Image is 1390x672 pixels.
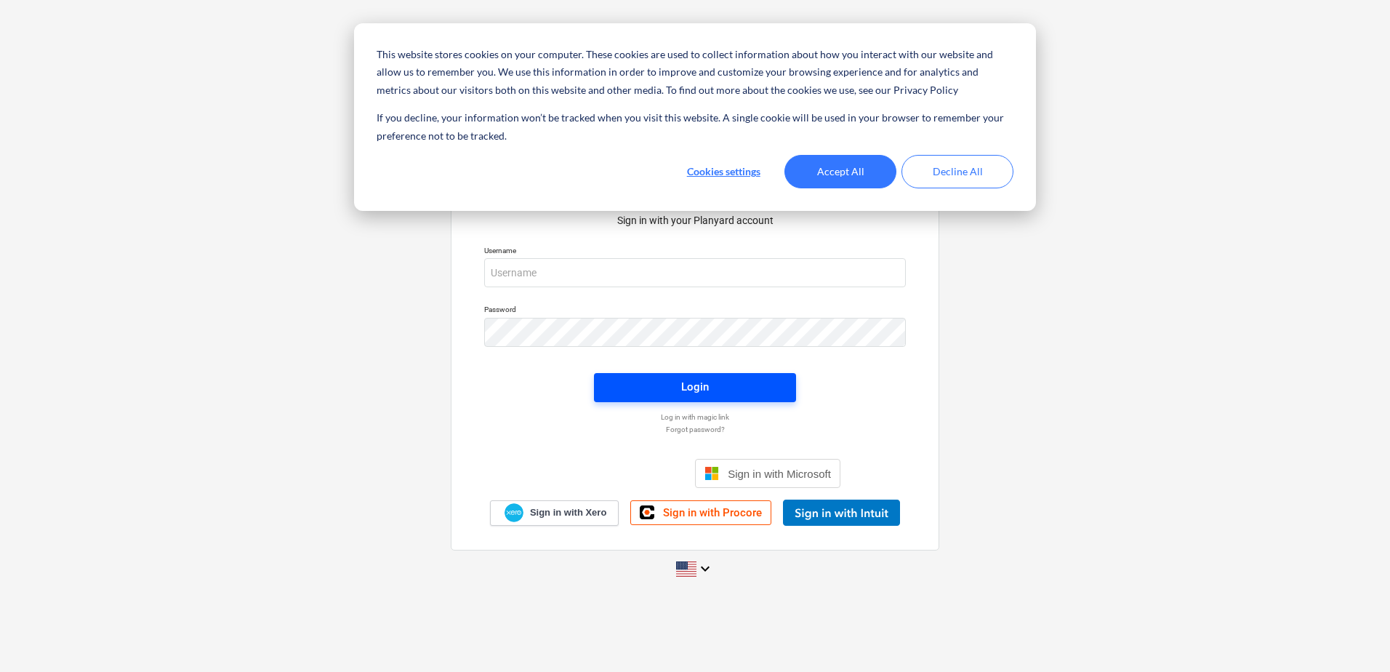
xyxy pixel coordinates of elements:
img: Microsoft logo [704,466,719,481]
a: Log in with magic link [477,412,913,422]
span: Sign in with Xero [530,506,606,519]
p: If you decline, your information won’t be tracked when you visit this website. A single cookie wi... [377,109,1013,145]
i: keyboard_arrow_down [696,560,714,577]
a: Forgot password? [477,425,913,434]
span: Sign in with Microsoft [728,468,831,480]
p: This website stores cookies on your computer. These cookies are used to collect information about... [377,46,1013,100]
button: Cookies settings [667,155,779,188]
a: Sign in with Xero [490,500,619,526]
p: Username [484,246,906,258]
iframe: Sign in with Google Button [542,457,691,489]
p: Password [484,305,906,317]
input: Username [484,258,906,287]
div: Cookie banner [354,23,1036,211]
p: Sign in with your Planyard account [484,213,906,228]
a: Sign in with Procore [630,500,771,525]
span: Sign in with Procore [663,506,762,519]
img: Xero logo [505,503,523,523]
button: Decline All [901,155,1013,188]
button: Login [594,373,796,402]
div: Login [681,377,709,396]
button: Accept All [784,155,896,188]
